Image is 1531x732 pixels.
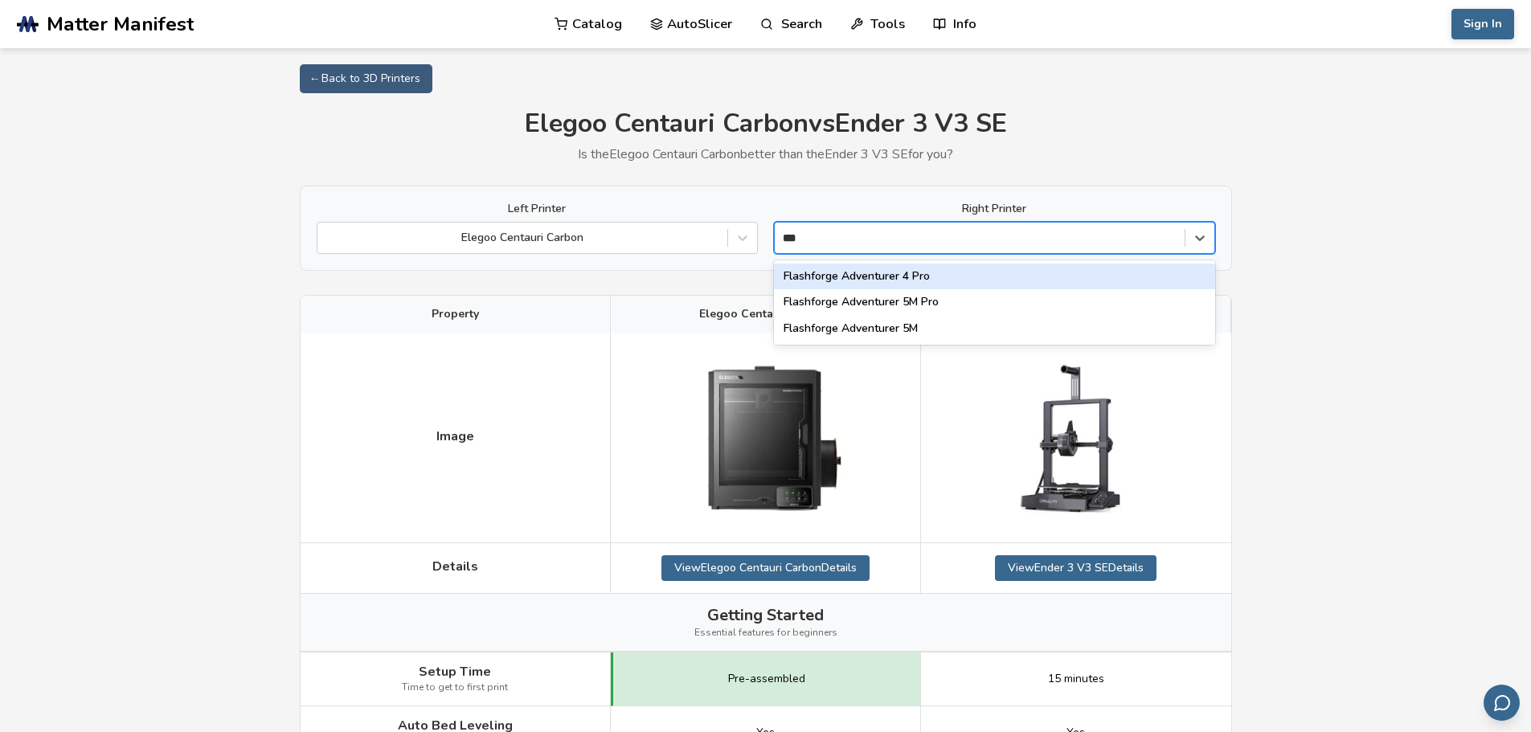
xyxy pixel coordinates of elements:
[685,345,845,530] img: Elegoo Centauri Carbon
[774,289,1215,315] div: Flashforge Adventurer 5M Pro
[300,147,1232,162] p: Is the Elegoo Centauri Carbon better than the Ender 3 V3 SE for you?
[317,202,758,215] label: Left Printer
[774,264,1215,289] div: Flashforge Adventurer 4 Pro
[707,606,824,624] span: Getting Started
[325,231,329,244] input: Elegoo Centauri Carbon
[996,358,1156,518] img: Ender 3 V3 SE
[774,316,1215,341] div: Flashforge Adventurer 5M
[436,429,474,444] span: Image
[47,13,194,35] span: Matter Manifest
[1451,9,1514,39] button: Sign In
[300,64,432,93] a: ← Back to 3D Printers
[783,231,800,244] input: Flashforge Adventurer 4 ProFlashforge Adventurer 5M ProFlashforge Adventurer 5M
[419,665,491,679] span: Setup Time
[995,555,1156,581] a: ViewEnder 3 V3 SEDetails
[402,682,508,693] span: Time to get to first print
[1484,685,1520,721] button: Send feedback via email
[694,628,837,639] span: Essential features for beginners
[699,308,832,321] span: Elegoo Centauri Carbon
[1048,673,1104,685] span: 15 minutes
[728,673,805,685] span: Pre-assembled
[300,109,1232,139] h1: Elegoo Centauri Carbon vs Ender 3 V3 SE
[432,308,479,321] span: Property
[661,555,870,581] a: ViewElegoo Centauri CarbonDetails
[774,202,1215,215] label: Right Printer
[432,559,478,574] span: Details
